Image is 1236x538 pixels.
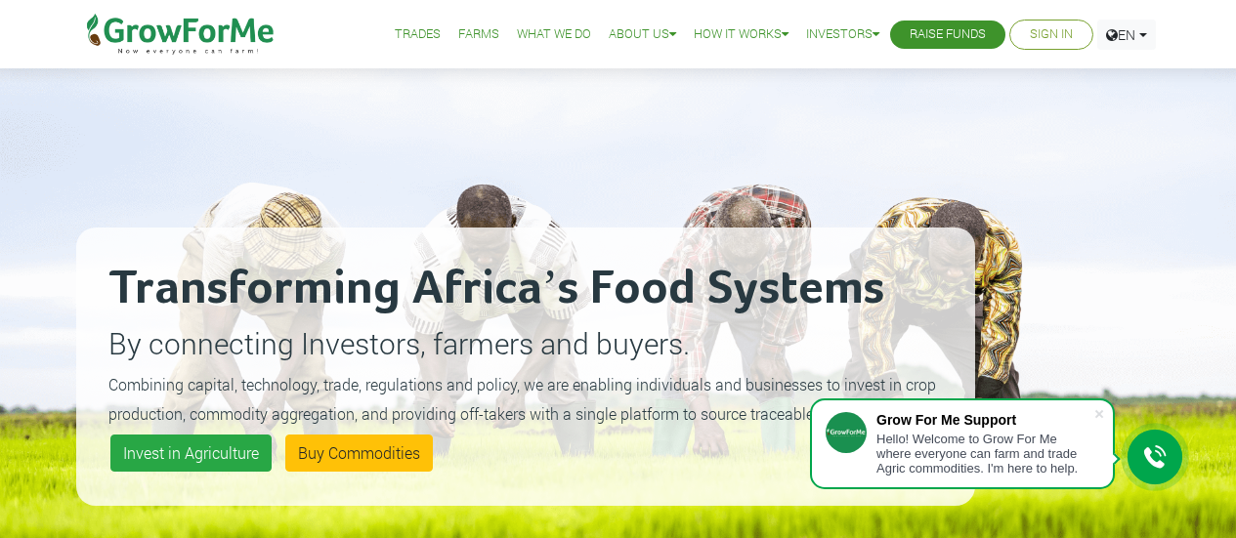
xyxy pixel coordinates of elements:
[108,260,943,318] h2: Transforming Africa’s Food Systems
[1030,24,1073,45] a: Sign In
[110,435,272,472] a: Invest in Agriculture
[806,24,879,45] a: Investors
[458,24,499,45] a: Farms
[395,24,441,45] a: Trades
[108,374,936,424] small: Combining capital, technology, trade, regulations and policy, we are enabling individuals and bus...
[876,412,1093,428] div: Grow For Me Support
[694,24,788,45] a: How it Works
[876,432,1093,476] div: Hello! Welcome to Grow For Me where everyone can farm and trade Agric commodities. I'm here to help.
[1097,20,1156,50] a: EN
[108,321,943,365] p: By connecting Investors, farmers and buyers.
[910,24,986,45] a: Raise Funds
[285,435,433,472] a: Buy Commodities
[609,24,676,45] a: About Us
[517,24,591,45] a: What We Do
